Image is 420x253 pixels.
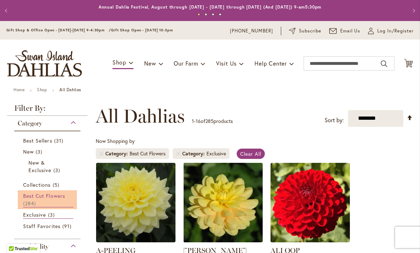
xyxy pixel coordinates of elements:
a: Collections [23,181,73,189]
span: 31 [54,137,65,144]
a: Staff Favorites [23,222,73,230]
div: Best Cut Flowers [130,150,166,157]
span: 3 [36,148,44,155]
span: Exclusive [23,211,46,218]
strong: Filter By: [7,104,88,116]
img: A-Peeling [96,163,175,242]
span: Email Us [340,27,361,35]
span: Category [182,150,206,157]
span: New [144,60,156,67]
a: New [23,148,73,155]
iframe: Launch Accessibility Center [5,228,25,248]
span: Now Shopping by [96,138,135,144]
span: Collections [23,181,51,188]
span: 16 [196,118,201,124]
a: Remove Category Exclusive [176,151,180,156]
a: Annual Dahlia Festival, August through [DATE] - [DATE] through [DATE] (And [DATE]) 9-am5:30pm [99,4,322,10]
span: 3 [48,211,57,218]
a: ALI OOP [271,237,350,244]
a: [PHONE_NUMBER] [230,27,273,35]
span: Best Cut Flowers [23,192,65,199]
span: 1 [192,118,194,124]
button: 3 of 4 [212,13,214,16]
a: Shop [37,87,47,92]
span: Subscribe [299,27,321,35]
img: ALI OOP [271,163,350,242]
a: Subscribe [289,27,321,35]
span: Best Sellers [23,137,52,144]
a: Home [14,87,25,92]
a: Remove Category Best Cut Flowers [99,151,104,156]
span: Shop [112,58,126,66]
span: Category [18,119,42,127]
a: Clear All [237,149,265,159]
span: New [23,148,34,155]
p: - of products [192,115,233,127]
img: AHOY MATEY [183,163,263,242]
span: Staff Favorites [23,223,61,229]
button: 2 of 4 [205,13,207,16]
a: Email Us [329,27,361,35]
a: Best Cut Flowers [23,192,73,207]
span: 5 [53,181,61,189]
span: Category [105,150,130,157]
a: Exclusive [23,211,73,219]
a: New &amp; Exclusive [28,159,68,174]
span: Log In/Register [377,27,414,35]
a: A-Peeling [96,237,175,244]
span: Clear All [240,150,261,157]
span: Gift Shop Open - [DATE] 10-3pm [111,28,173,32]
span: Our Farm [174,60,198,67]
a: AHOY MATEY [183,237,263,244]
label: Sort by: [325,114,344,127]
a: store logo [7,50,82,77]
div: Exclusive [206,150,226,157]
span: New & Exclusive [28,159,51,174]
span: 3 [53,166,62,174]
a: Best Sellers [23,137,73,144]
span: Availability [18,243,48,251]
span: 284 [23,200,38,207]
span: Visit Us [216,60,237,67]
a: Log In/Register [368,27,414,35]
span: 91 [62,222,73,230]
button: 1 of 4 [198,13,200,16]
strong: All Dahlias [59,87,81,92]
span: Gift Shop & Office Open - [DATE]-[DATE] 9-4:30pm / [6,28,111,32]
span: 285 [205,118,214,124]
button: 4 of 4 [219,13,221,16]
button: Next [406,4,420,18]
span: All Dahlias [96,105,185,127]
span: Help Center [254,60,287,67]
